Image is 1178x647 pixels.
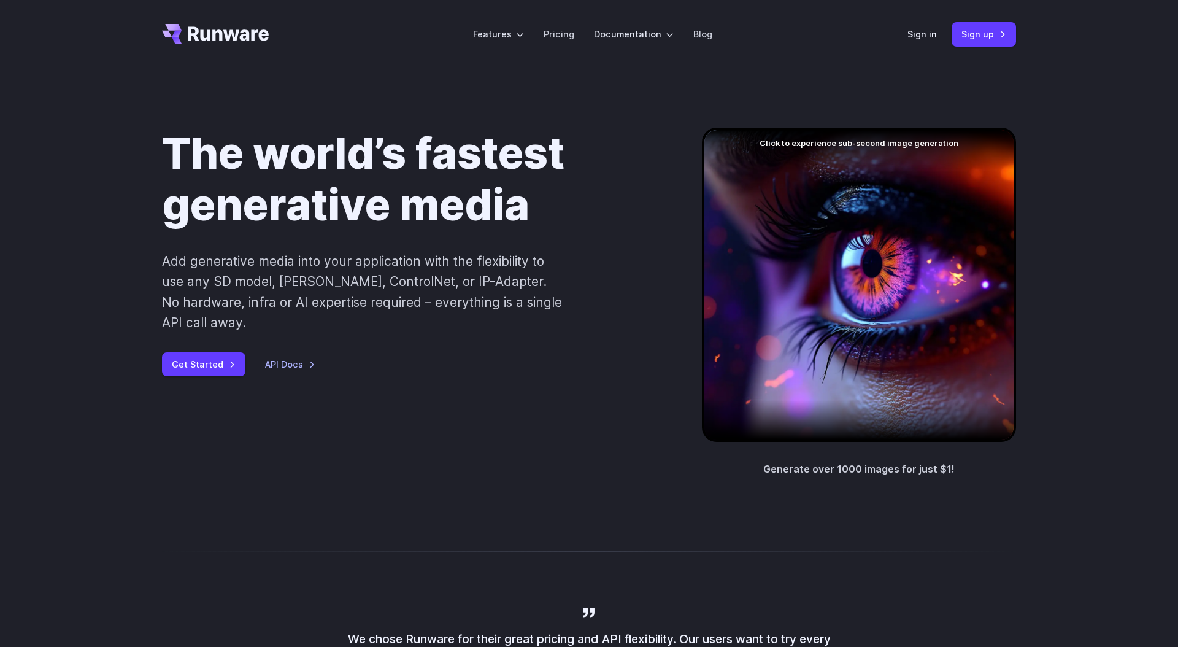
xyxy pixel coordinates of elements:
a: Go to / [162,24,269,44]
a: Blog [693,27,712,41]
label: Documentation [594,27,674,41]
p: Generate over 1000 images for just $1! [763,462,955,478]
a: Sign up [952,22,1016,46]
a: API Docs [265,357,315,371]
p: Add generative media into your application with the flexibility to use any SD model, [PERSON_NAME... [162,251,563,333]
a: Get Started [162,352,245,376]
h1: The world’s fastest generative media [162,128,663,231]
a: Pricing [544,27,574,41]
a: Sign in [907,27,937,41]
label: Features [473,27,524,41]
